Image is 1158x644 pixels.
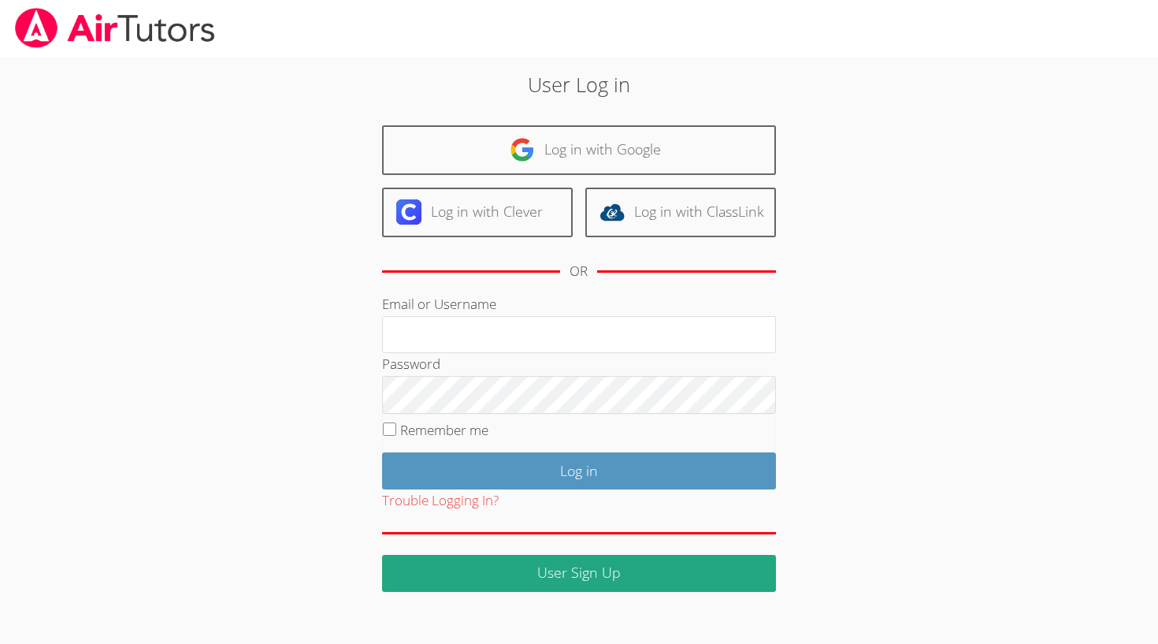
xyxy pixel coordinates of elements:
button: Trouble Logging In? [382,490,499,512]
label: Remember me [400,421,488,439]
img: google-logo-50288ca7cdecda66e5e0955fdab243c47b7ad437acaf1139b6f446037453330a.svg [510,137,535,162]
img: clever-logo-6eab21bc6e7a338710f1a6ff85c0baf02591cd810cc4098c63d3a4b26e2feb20.svg [396,199,421,225]
input: Log in [382,452,776,490]
a: Log in with Clever [382,188,573,237]
label: Email or Username [382,295,496,313]
img: airtutors_banner-c4298cdbf04f3fff15de1276eac7730deb9818008684d7c2e4769d2f7ddbe033.png [13,8,217,48]
h2: User Log in [266,69,892,99]
a: Log in with ClassLink [585,188,776,237]
a: Log in with Google [382,125,776,175]
img: classlink-logo-d6bb404cc1216ec64c9a2012d9dc4662098be43eaf13dc465df04b49fa7ab582.svg [599,199,625,225]
a: User Sign Up [382,555,776,592]
label: Password [382,355,440,373]
div: OR [570,260,588,283]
